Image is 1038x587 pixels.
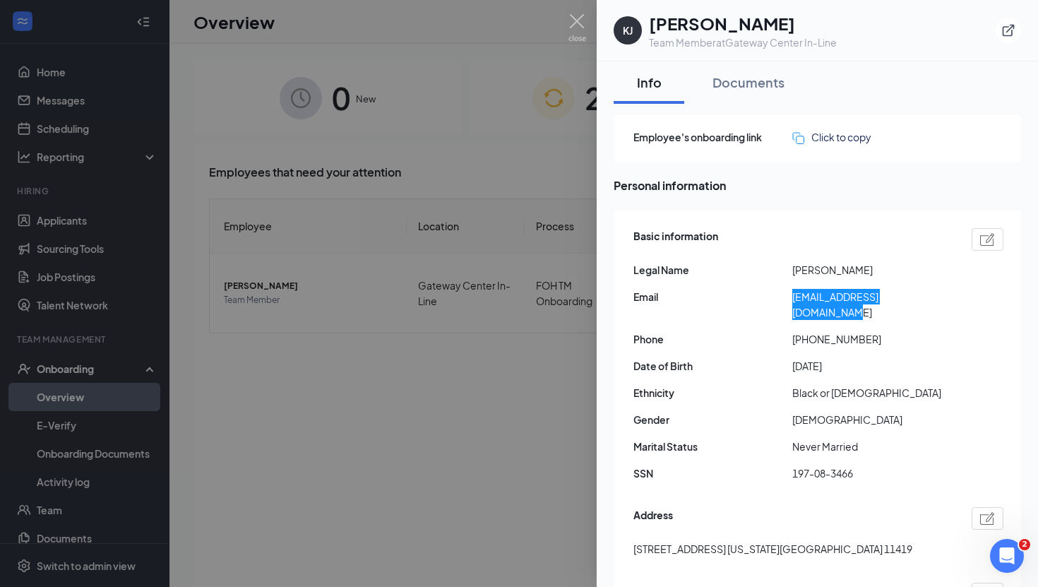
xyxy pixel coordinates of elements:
[1001,23,1015,37] svg: ExternalLink
[633,541,912,557] span: [STREET_ADDRESS] [US_STATE][GEOGRAPHIC_DATA] 11419
[792,289,951,320] span: [EMAIL_ADDRESS][DOMAIN_NAME]
[633,358,792,374] span: Date of Birth
[633,412,792,427] span: Gender
[649,35,837,49] div: Team Member at Gateway Center In-Line
[792,385,951,401] span: Black or [DEMOGRAPHIC_DATA]
[633,385,792,401] span: Ethnicity
[792,439,951,454] span: Never Married
[633,466,792,481] span: SSN
[633,439,792,454] span: Marital Status
[792,412,951,427] span: [DEMOGRAPHIC_DATA]
[633,129,792,145] span: Employee's onboarding link
[990,539,1024,573] iframe: Intercom live chat
[633,331,792,347] span: Phone
[633,507,673,530] span: Address
[792,466,951,481] span: 197-08-3466
[628,73,670,91] div: Info
[649,11,837,35] h1: [PERSON_NAME]
[792,331,951,347] span: [PHONE_NUMBER]
[633,228,718,251] span: Basic information
[633,262,792,278] span: Legal Name
[996,18,1021,43] button: ExternalLink
[792,129,871,145] button: Click to copy
[792,262,951,278] span: [PERSON_NAME]
[614,177,1021,194] span: Personal information
[792,358,951,374] span: [DATE]
[792,132,804,144] img: click-to-copy.71757273a98fde459dfc.svg
[633,289,792,304] span: Email
[712,73,785,91] div: Documents
[623,23,633,37] div: KJ
[1019,539,1030,550] span: 2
